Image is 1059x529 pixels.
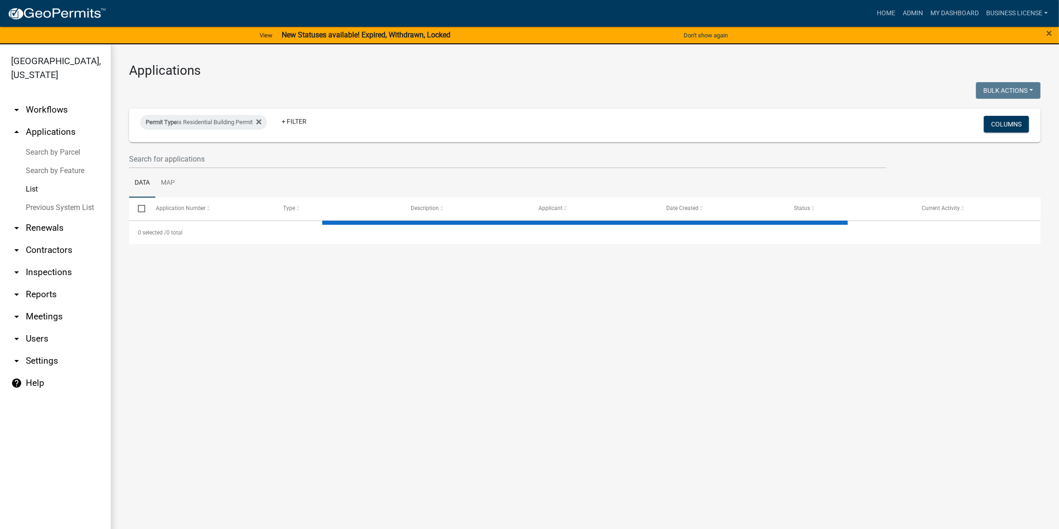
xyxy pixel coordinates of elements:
div: 0 total [129,221,1041,244]
a: Data [129,168,155,198]
datatable-header-cell: Status [785,198,913,220]
span: Description [411,205,439,211]
datatable-header-cell: Applicant [530,198,657,220]
i: arrow_drop_up [11,126,22,138]
a: BUSINESS LICENSE [982,5,1052,22]
span: Applicant [538,205,562,211]
span: Type [284,205,296,211]
a: Home [873,5,899,22]
div: is Residential Building Permit [140,115,267,130]
datatable-header-cell: Select [129,198,147,220]
span: Date Created [666,205,698,211]
a: + Filter [274,113,314,130]
i: arrow_drop_down [11,267,22,278]
span: Permit Type [146,119,177,126]
button: Don't show again [680,28,732,43]
span: 0 selected / [138,229,166,236]
i: arrow_drop_down [11,104,22,115]
i: arrow_drop_down [11,245,22,256]
button: Columns [984,116,1029,132]
input: Search for applications [129,150,886,168]
span: × [1046,27,1052,40]
datatable-header-cell: Description [402,198,530,220]
button: Close [1046,28,1052,39]
span: Status [794,205,810,211]
i: arrow_drop_down [11,222,22,234]
a: My Dashboard [927,5,982,22]
datatable-header-cell: Date Created [657,198,785,220]
span: Application Number [156,205,206,211]
i: arrow_drop_down [11,355,22,367]
a: Admin [899,5,927,22]
datatable-header-cell: Type [274,198,402,220]
datatable-header-cell: Current Activity [913,198,1041,220]
a: View [256,28,276,43]
i: help [11,378,22,389]
datatable-header-cell: Application Number [147,198,274,220]
strong: New Statuses available! Expired, Withdrawn, Locked [282,30,450,39]
button: Bulk Actions [976,82,1041,99]
a: Map [155,168,180,198]
i: arrow_drop_down [11,333,22,344]
h3: Applications [129,63,1041,78]
i: arrow_drop_down [11,311,22,322]
span: Current Activity [922,205,960,211]
i: arrow_drop_down [11,289,22,300]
